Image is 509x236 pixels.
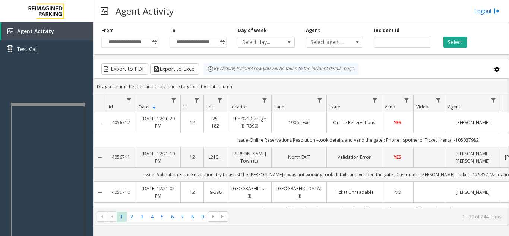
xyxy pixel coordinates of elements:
[215,95,225,105] a: Lot Filter Menu
[101,63,148,75] button: Export to PDF
[238,37,283,47] span: Select day...
[394,189,401,195] span: NO
[394,119,401,126] span: YES
[140,115,176,129] a: [DATE] 12:30:29 PM
[185,189,199,196] a: 12
[450,189,496,196] a: [PERSON_NAME]
[394,154,401,160] span: YES
[386,154,409,161] a: YES
[331,154,377,161] a: Validation Error
[150,37,158,47] span: Toggle popup
[109,104,113,110] span: Id
[157,212,167,222] span: Page 5
[197,212,208,222] span: Page 9
[231,150,267,164] a: [PERSON_NAME] Town (L)
[386,119,409,126] a: YES
[101,2,108,20] img: pageIcon
[218,211,228,222] span: Go to the last page
[306,27,320,34] label: Agent
[185,119,199,126] a: 12
[306,37,351,47] span: Select agent...
[474,7,500,15] a: Logout
[233,214,501,220] kendo-pager-info: 1 - 30 of 244 items
[17,45,38,53] span: Test Call
[331,119,377,126] a: Online Reservations
[238,27,267,34] label: Day of week
[170,27,176,34] label: To
[208,154,222,161] a: L21088000
[370,95,380,105] a: Issue Filter Menu
[208,189,222,196] a: I9-298
[94,190,106,196] a: Collapse Details
[101,27,114,34] label: From
[206,104,213,110] span: Lot
[204,63,359,75] div: By clicking Incident row you will be taken to the incident details page.
[329,104,340,110] span: Issue
[220,214,226,220] span: Go to the last page
[402,95,412,105] a: Vend Filter Menu
[448,104,460,110] span: Agent
[94,120,106,126] a: Collapse Details
[315,95,325,105] a: Lane Filter Menu
[140,150,176,164] a: [DATE] 12:21:10 PM
[386,189,409,196] a: NO
[112,2,177,20] h3: Agent Activity
[494,7,500,15] img: logout
[489,95,499,105] a: Agent Filter Menu
[185,154,199,161] a: 12
[276,154,322,161] a: North EXIT
[218,37,226,47] span: Toggle popup
[274,104,284,110] span: Lane
[94,95,509,208] div: Data table
[151,104,157,110] span: Sortable
[450,150,496,164] a: [PERSON_NAME] [PERSON_NAME]
[167,212,177,222] span: Page 6
[139,104,149,110] span: Date
[231,185,267,199] a: [GEOGRAPHIC_DATA] (I)
[150,63,199,75] button: Export to Excel
[443,37,467,48] button: Select
[208,66,214,72] img: infoIcon.svg
[169,95,179,105] a: Date Filter Menu
[137,212,147,222] span: Page 3
[331,189,377,196] a: Ticket Unreadable
[117,212,127,222] span: Page 1
[94,80,509,93] div: Drag a column header and drop it here to group by that column
[450,119,496,126] a: [PERSON_NAME]
[147,212,157,222] span: Page 4
[276,185,322,199] a: [GEOGRAPHIC_DATA] (I)
[177,212,187,222] span: Page 7
[260,95,270,105] a: Location Filter Menu
[208,115,222,129] a: I25-182
[94,155,106,161] a: Collapse Details
[433,95,443,105] a: Video Filter Menu
[110,119,131,126] a: 4056712
[110,154,131,161] a: 4056711
[276,119,322,126] a: 1906 - Exit
[374,27,399,34] label: Incident Id
[208,211,218,222] span: Go to the next page
[1,22,93,40] a: Agent Activity
[17,28,54,35] span: Agent Activity
[385,104,395,110] span: Vend
[230,104,248,110] span: Location
[416,104,429,110] span: Video
[110,189,131,196] a: 4056710
[187,212,197,222] span: Page 8
[210,214,216,220] span: Go to the next page
[124,95,134,105] a: Id Filter Menu
[183,104,187,110] span: H
[140,185,176,199] a: [DATE] 12:21:02 PM
[7,28,13,34] img: 'icon'
[127,212,137,222] span: Page 2
[192,95,202,105] a: H Filter Menu
[231,115,267,129] a: The 929 Garage (I) (R390)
